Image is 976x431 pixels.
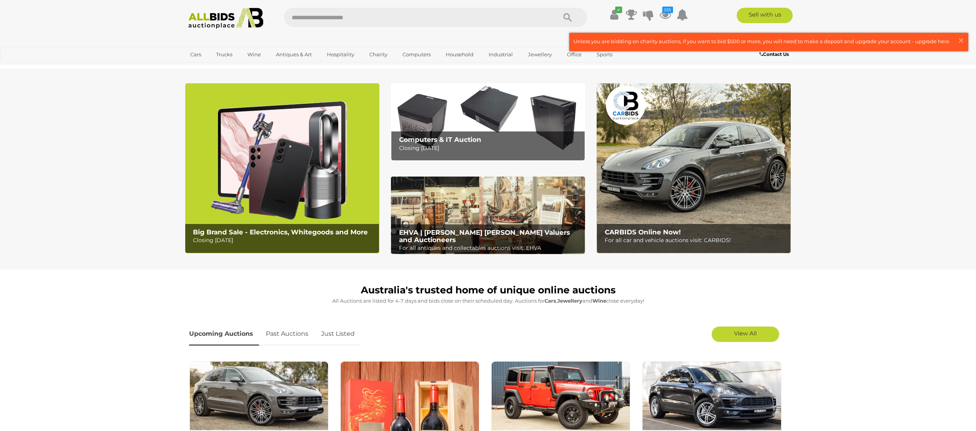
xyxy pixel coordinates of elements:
[315,323,360,345] a: Just Listed
[605,228,681,236] b: CARBIDS Online Now!
[712,327,779,342] a: View All
[592,298,606,304] strong: Wine
[441,48,479,61] a: Household
[734,330,757,337] span: View All
[957,33,964,48] span: ×
[605,236,787,245] p: For all car and vehicle auctions visit: CARBIDS!
[271,48,317,61] a: Antiques & Art
[615,7,622,13] i: ✔
[737,8,793,23] a: Sell with us
[662,7,673,13] i: 535
[398,48,436,61] a: Computers
[562,48,587,61] a: Office
[660,8,671,22] a: 535
[193,228,368,236] b: Big Brand Sale - Electronics, Whitegoods and More
[557,298,582,304] strong: Jewellery
[242,48,266,61] a: Wine
[184,8,268,29] img: Allbids.com.au
[548,8,587,27] button: Search
[260,323,314,345] a: Past Auctions
[391,177,585,254] a: EHVA | Evans Hastings Valuers and Auctioneers EHVA | [PERSON_NAME] [PERSON_NAME] Valuers and Auct...
[592,48,617,61] a: Sports
[193,236,375,245] p: Closing [DATE]
[484,48,518,61] a: Industrial
[364,48,392,61] a: Charity
[759,50,791,59] a: Contact Us
[189,323,259,345] a: Upcoming Auctions
[189,296,787,305] p: All Auctions are listed for 4-7 days and bids close on their scheduled day. Auctions for , and cl...
[597,83,791,253] a: CARBIDS Online Now! CARBIDS Online Now! For all car and vehicle auctions visit: CARBIDS!
[391,177,585,254] img: EHVA | Evans Hastings Valuers and Auctioneers
[399,243,581,253] p: For all antiques and collectables auctions visit: EHVA
[545,298,556,304] strong: Cars
[185,61,250,74] a: [GEOGRAPHIC_DATA]
[185,83,379,253] img: Big Brand Sale - Electronics, Whitegoods and More
[399,143,581,153] p: Closing [DATE]
[523,48,557,61] a: Jewellery
[399,229,570,244] b: EHVA | [PERSON_NAME] [PERSON_NAME] Valuers and Auctioneers
[609,8,620,22] a: ✔
[597,83,791,253] img: CARBIDS Online Now!
[189,285,787,296] h1: Australia's trusted home of unique online auctions
[185,48,206,61] a: Cars
[391,83,585,161] a: Computers & IT Auction Computers & IT Auction Closing [DATE]
[391,83,585,161] img: Computers & IT Auction
[185,83,379,253] a: Big Brand Sale - Electronics, Whitegoods and More Big Brand Sale - Electronics, Whitegoods and Mo...
[322,48,359,61] a: Hospitality
[759,51,789,57] b: Contact Us
[211,48,237,61] a: Trucks
[399,136,481,143] b: Computers & IT Auction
